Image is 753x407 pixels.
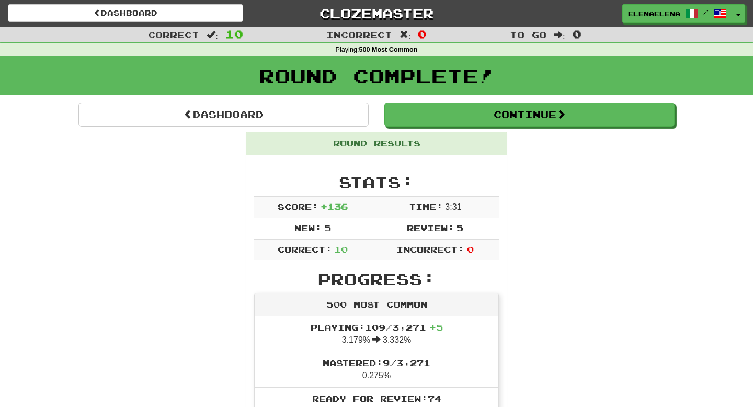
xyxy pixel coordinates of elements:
[554,30,565,39] span: :
[573,28,581,40] span: 0
[312,393,441,403] span: Ready for Review: 74
[445,202,461,211] span: 3 : 31
[259,4,494,22] a: Clozemaster
[4,65,749,86] h1: Round Complete!
[703,8,709,16] span: /
[311,322,443,332] span: Playing: 109 / 3,271
[78,103,369,127] a: Dashboard
[457,223,463,233] span: 5
[278,201,318,211] span: Score:
[628,9,680,18] span: ElenaElena
[384,103,675,127] button: Continue
[622,4,732,23] a: ElenaElena /
[359,46,417,53] strong: 500 Most Common
[255,316,498,352] li: 3.179% 3.332%
[254,270,499,288] h2: Progress:
[324,223,331,233] span: 5
[429,322,443,332] span: + 5
[294,223,322,233] span: New:
[467,244,474,254] span: 0
[323,358,430,368] span: Mastered: 9 / 3,271
[278,244,332,254] span: Correct:
[255,293,498,316] div: 500 Most Common
[8,4,243,22] a: Dashboard
[334,244,348,254] span: 10
[207,30,218,39] span: :
[254,174,499,191] h2: Stats:
[225,28,243,40] span: 10
[396,244,464,254] span: Incorrect:
[409,201,443,211] span: Time:
[255,352,498,388] li: 0.275%
[326,29,392,40] span: Incorrect
[148,29,199,40] span: Correct
[321,201,348,211] span: + 136
[246,132,507,155] div: Round Results
[510,29,546,40] span: To go
[400,30,411,39] span: :
[407,223,454,233] span: Review:
[418,28,427,40] span: 0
